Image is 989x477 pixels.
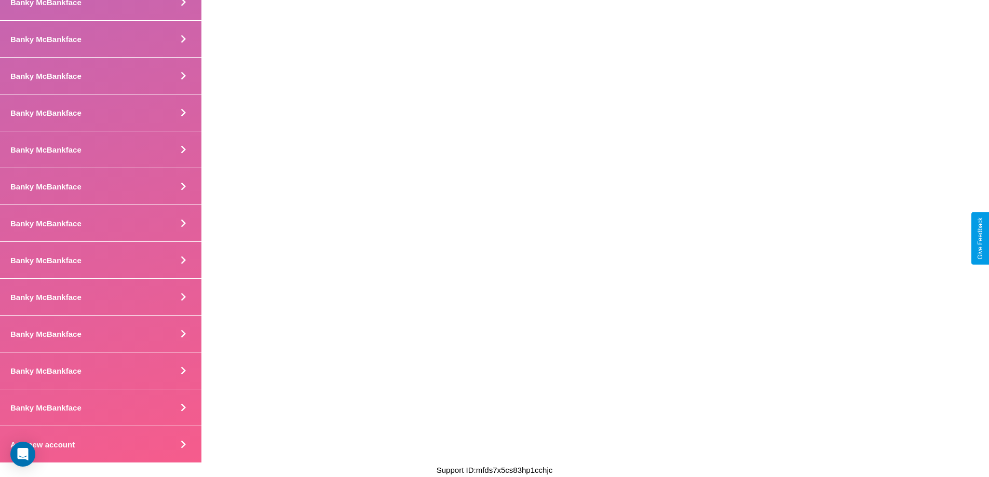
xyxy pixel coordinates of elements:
div: Open Intercom Messenger [10,442,35,467]
h4: Banky McBankface [10,145,82,154]
h4: Banky McBankface [10,108,82,117]
p: Support ID: mfds7x5cs83hp1cchjc [437,463,552,477]
h4: Add new account [10,440,75,449]
h4: Banky McBankface [10,403,82,412]
h4: Banky McBankface [10,219,82,228]
div: Give Feedback [977,217,984,260]
h4: Banky McBankface [10,293,82,302]
h4: Banky McBankface [10,182,82,191]
h4: Banky McBankface [10,35,82,44]
h4: Banky McBankface [10,366,82,375]
h4: Banky McBankface [10,256,82,265]
h4: Banky McBankface [10,72,82,80]
h4: Banky McBankface [10,330,82,338]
